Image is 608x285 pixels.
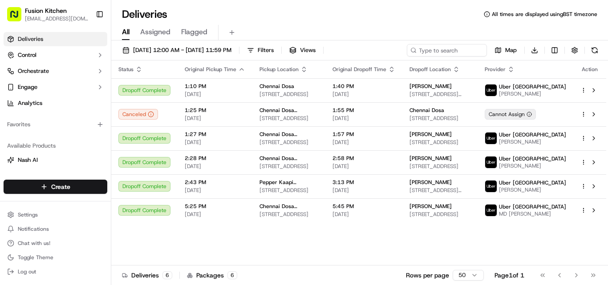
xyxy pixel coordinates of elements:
[332,163,395,170] span: [DATE]
[7,172,104,180] a: Fleet
[332,179,395,186] span: 3:13 PM
[258,46,274,54] span: Filters
[492,11,597,18] span: All times are displayed using BST timezone
[18,268,36,275] span: Log out
[409,187,470,194] span: [STREET_ADDRESS][PERSON_NAME]
[332,211,395,218] span: [DATE]
[4,265,107,278] button: Log out
[499,90,566,97] span: [PERSON_NAME]
[259,91,318,98] span: [STREET_ADDRESS]
[300,46,316,54] span: Views
[485,157,497,168] img: uber-new-logo.jpeg
[185,187,245,194] span: [DATE]
[580,66,599,73] div: Action
[259,66,299,73] span: Pickup Location
[185,163,245,170] span: [DATE]
[4,209,107,221] button: Settings
[259,131,318,138] span: Chennai Dosa [GEOGRAPHIC_DATA] I
[122,7,167,21] h1: Deliveries
[259,203,318,210] span: Chennai Dosa [GEOGRAPHIC_DATA]
[162,271,172,279] div: 6
[406,271,449,280] p: Rows per page
[409,179,452,186] span: [PERSON_NAME]
[259,163,318,170] span: [STREET_ADDRESS]
[185,115,245,122] span: [DATE]
[25,6,67,15] span: Fusion Kitchen
[185,66,236,73] span: Original Pickup Time
[485,181,497,192] img: uber-new-logo.jpeg
[18,51,36,59] span: Control
[259,139,318,146] span: [STREET_ADDRESS]
[499,210,566,217] span: MD [PERSON_NAME]
[18,99,42,107] span: Analytics
[499,131,566,138] span: Uber [GEOGRAPHIC_DATA]
[332,203,395,210] span: 5:45 PM
[485,132,497,144] img: uber-new-logo.jpeg
[588,44,601,56] button: Refresh
[122,271,172,280] div: Deliveries
[133,46,231,54] span: [DATE] 12:00 AM - [DATE] 11:59 PM
[332,131,395,138] span: 1:57 PM
[505,46,517,54] span: Map
[185,179,245,186] span: 2:43 PM
[18,211,38,218] span: Settings
[7,156,104,164] a: Nash AI
[185,131,245,138] span: 1:27 PM
[259,155,318,162] span: Chennai Dosa [GEOGRAPHIC_DATA]
[4,96,107,110] a: Analytics
[332,91,395,98] span: [DATE]
[499,138,566,145] span: [PERSON_NAME]
[409,155,452,162] span: [PERSON_NAME]
[409,131,452,138] span: [PERSON_NAME]
[332,66,386,73] span: Original Dropoff Time
[185,139,245,146] span: [DATE]
[51,182,70,191] span: Create
[185,211,245,218] span: [DATE]
[409,203,452,210] span: [PERSON_NAME]
[118,109,158,120] button: Canceled
[499,203,566,210] span: Uber [GEOGRAPHIC_DATA]
[259,83,294,90] span: Chennai Dosa
[332,83,395,90] span: 1:40 PM
[4,80,107,94] button: Engage
[409,91,470,98] span: [STREET_ADDRESS][PERSON_NAME][PERSON_NAME]
[490,44,521,56] button: Map
[332,107,395,114] span: 1:55 PM
[4,251,107,264] button: Toggle Theme
[4,180,107,194] button: Create
[187,271,237,280] div: Packages
[485,109,536,120] button: Cannot Assign
[181,27,207,37] span: Flagged
[18,240,50,247] span: Chat with us!
[140,27,170,37] span: Assigned
[4,237,107,249] button: Chat with us!
[25,15,89,22] button: [EMAIL_ADDRESS][DOMAIN_NAME]
[227,271,237,279] div: 6
[499,162,566,169] span: [PERSON_NAME]
[499,83,566,90] span: Uber [GEOGRAPHIC_DATA]
[409,107,444,114] span: Chennai Dosa
[259,211,318,218] span: [STREET_ADDRESS]
[18,254,53,261] span: Toggle Theme
[4,4,92,25] button: Fusion Kitchen[EMAIL_ADDRESS][DOMAIN_NAME]
[332,187,395,194] span: [DATE]
[118,44,235,56] button: [DATE] 12:00 AM - [DATE] 11:59 PM
[4,153,107,167] button: Nash AI
[409,211,470,218] span: [STREET_ADDRESS]
[18,172,31,180] span: Fleet
[4,48,107,62] button: Control
[122,27,130,37] span: All
[18,35,43,43] span: Deliveries
[4,139,107,153] div: Available Products
[259,187,318,194] span: [STREET_ADDRESS]
[185,91,245,98] span: [DATE]
[18,83,37,91] span: Engage
[407,44,487,56] input: Type to search
[259,179,318,186] span: Pepper Kaapi Restaurant
[332,115,395,122] span: [DATE]
[18,67,49,75] span: Orchestrate
[409,66,451,73] span: Dropoff Location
